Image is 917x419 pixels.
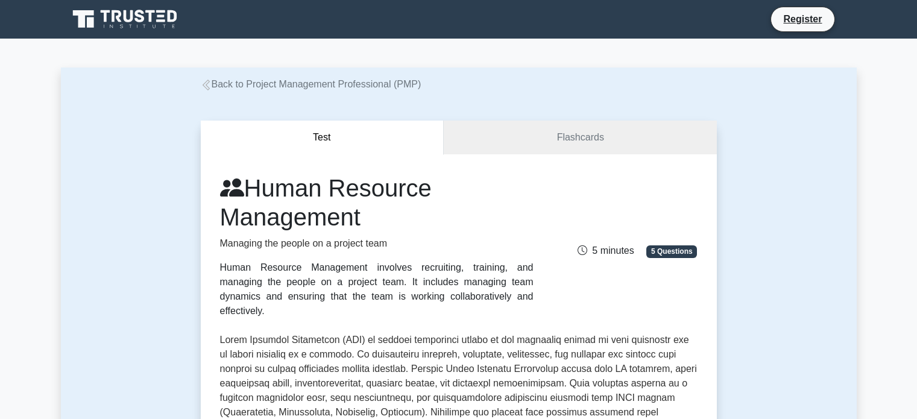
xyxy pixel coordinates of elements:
span: 5 Questions [646,245,697,257]
p: Managing the people on a project team [220,236,534,251]
a: Flashcards [444,121,716,155]
a: Register [776,11,829,27]
a: Back to Project Management Professional (PMP) [201,79,421,89]
span: 5 minutes [578,245,634,256]
h1: Human Resource Management [220,174,534,232]
button: Test [201,121,444,155]
div: Human Resource Management involves recruiting, training, and managing the people on a project tea... [220,260,534,318]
